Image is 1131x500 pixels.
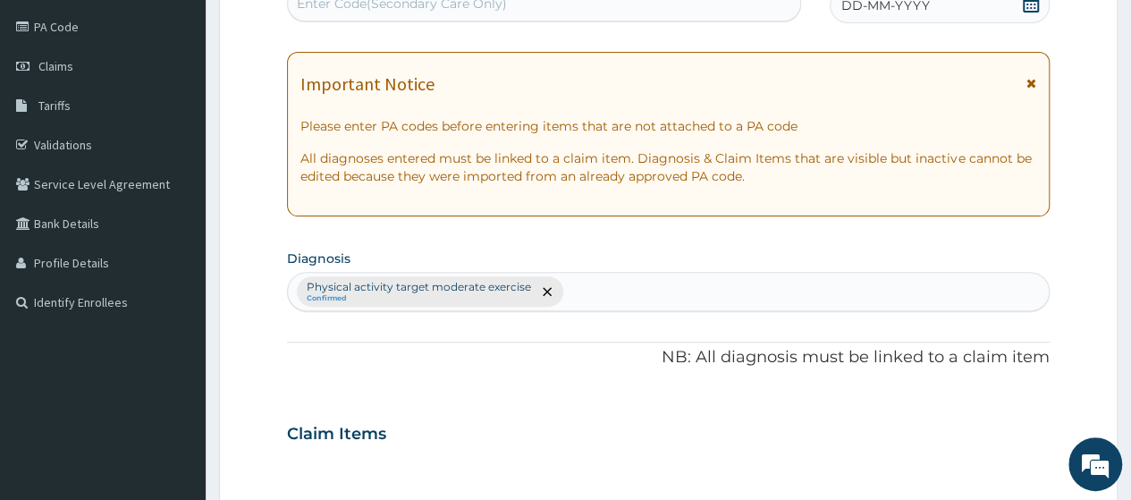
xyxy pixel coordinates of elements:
[293,9,336,52] div: Minimize live chat window
[93,100,300,123] div: Chat with us now
[33,89,72,134] img: d_794563401_company_1708531726252_794563401
[300,74,435,94] h1: Important Notice
[287,425,386,445] h3: Claim Items
[38,58,73,74] span: Claims
[300,117,1036,135] p: Please enter PA codes before entering items that are not attached to a PA code
[104,141,247,322] span: We're online!
[9,320,341,383] textarea: Type your message and hit 'Enter'
[287,346,1050,369] p: NB: All diagnosis must be linked to a claim item
[287,250,350,267] label: Diagnosis
[300,149,1036,185] p: All diagnoses entered must be linked to a claim item. Diagnosis & Claim Items that are visible bu...
[38,97,71,114] span: Tariffs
